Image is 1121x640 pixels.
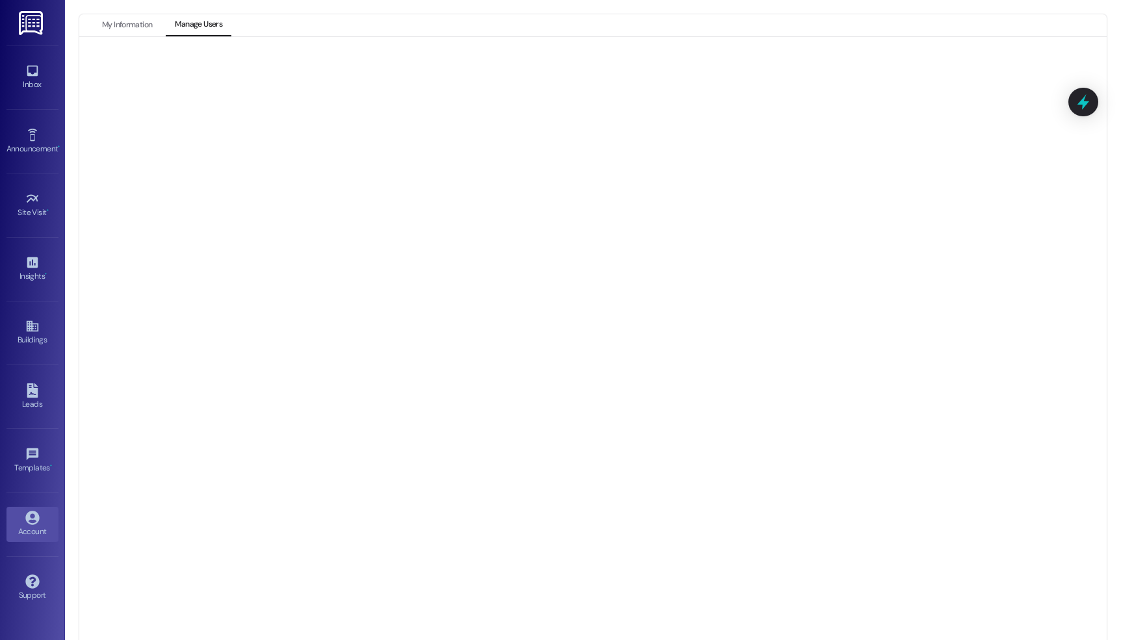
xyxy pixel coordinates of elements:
a: Support [6,570,58,606]
span: • [45,270,47,279]
img: ResiDesk Logo [19,11,45,35]
a: Account [6,507,58,542]
a: Buildings [6,315,58,350]
a: Site Visit • [6,188,58,223]
button: My Information [93,14,161,36]
span: • [47,206,49,215]
a: Inbox [6,60,58,95]
span: • [50,461,52,470]
a: Insights • [6,251,58,287]
iframe: retool [106,64,1102,627]
button: Manage Users [166,14,231,36]
a: Leads [6,379,58,415]
span: • [58,142,60,151]
a: Templates • [6,443,58,478]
